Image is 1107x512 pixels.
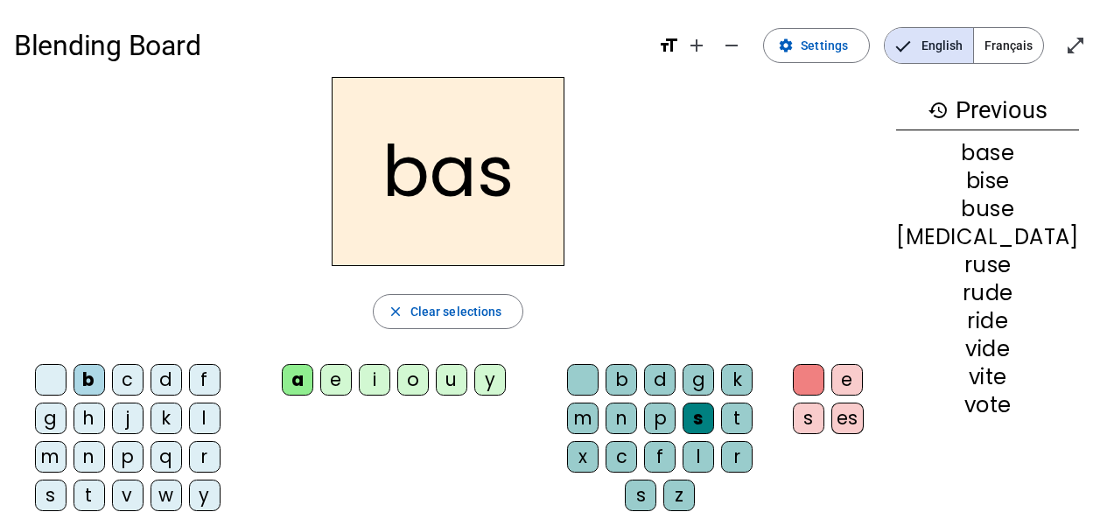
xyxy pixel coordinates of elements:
[831,403,864,434] div: es
[974,28,1043,63] span: Français
[884,27,1044,64] mat-button-toggle-group: Language selection
[74,480,105,511] div: t
[679,28,714,63] button: Increase font size
[721,403,753,434] div: t
[151,403,182,434] div: k
[567,441,599,473] div: x
[606,364,637,396] div: b
[436,364,467,396] div: u
[74,403,105,434] div: h
[831,364,863,396] div: e
[896,255,1079,276] div: ruse
[332,77,564,266] h2: bas
[606,441,637,473] div: c
[112,441,144,473] div: p
[74,441,105,473] div: n
[686,35,707,56] mat-icon: add
[714,28,749,63] button: Decrease font size
[474,364,506,396] div: y
[388,304,403,319] mat-icon: close
[606,403,637,434] div: n
[896,395,1079,416] div: vote
[35,441,67,473] div: m
[885,28,973,63] span: English
[112,364,144,396] div: c
[896,283,1079,304] div: rude
[35,480,67,511] div: s
[410,301,502,322] span: Clear selections
[896,199,1079,220] div: buse
[320,364,352,396] div: e
[896,367,1079,388] div: vite
[189,480,221,511] div: y
[683,403,714,434] div: s
[189,364,221,396] div: f
[896,339,1079,360] div: vide
[644,364,676,396] div: d
[35,403,67,434] div: g
[644,403,676,434] div: p
[896,171,1079,192] div: bise
[928,100,949,121] mat-icon: history
[763,28,870,63] button: Settings
[658,35,679,56] mat-icon: format_size
[896,91,1079,130] h3: Previous
[683,441,714,473] div: l
[74,364,105,396] div: b
[151,364,182,396] div: d
[896,143,1079,164] div: base
[663,480,695,511] div: z
[1058,28,1093,63] button: Enter full screen
[112,480,144,511] div: v
[189,441,221,473] div: r
[397,364,429,396] div: o
[151,441,182,473] div: q
[778,38,794,53] mat-icon: settings
[112,403,144,434] div: j
[721,441,753,473] div: r
[683,364,714,396] div: g
[151,480,182,511] div: w
[359,364,390,396] div: i
[282,364,313,396] div: a
[793,403,824,434] div: s
[801,35,848,56] span: Settings
[373,294,524,329] button: Clear selections
[896,227,1079,248] div: [MEDICAL_DATA]
[567,403,599,434] div: m
[721,35,742,56] mat-icon: remove
[625,480,656,511] div: s
[14,18,644,74] h1: Blending Board
[1065,35,1086,56] mat-icon: open_in_full
[189,403,221,434] div: l
[644,441,676,473] div: f
[896,311,1079,332] div: ride
[721,364,753,396] div: k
